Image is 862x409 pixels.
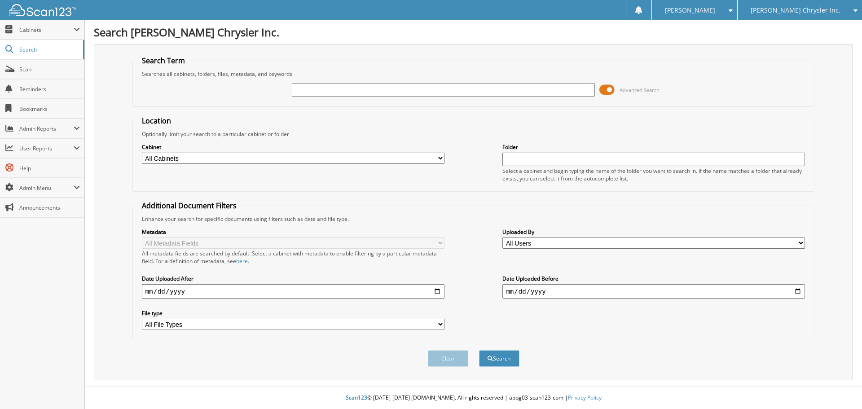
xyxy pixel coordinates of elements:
[751,8,840,13] span: [PERSON_NAME] Chrysler Inc.
[142,284,444,299] input: start
[94,25,853,40] h1: Search [PERSON_NAME] Chrysler Inc.
[502,143,805,151] label: Folder
[502,228,805,236] label: Uploaded By
[19,204,80,211] span: Announcements
[142,250,444,265] div: All metadata fields are searched by default. Select a cabinet with metadata to enable filtering b...
[19,125,74,132] span: Admin Reports
[428,350,468,367] button: Clear
[620,87,660,93] span: Advanced Search
[19,66,80,73] span: Scan
[137,130,810,138] div: Optionally limit your search to a particular cabinet or folder
[346,394,367,401] span: Scan123
[137,70,810,78] div: Searches all cabinets, folders, files, metadata, and keywords
[665,8,715,13] span: [PERSON_NAME]
[502,284,805,299] input: end
[19,164,80,172] span: Help
[479,350,519,367] button: Search
[142,228,444,236] label: Metadata
[502,167,805,182] div: Select a cabinet and begin typing the name of the folder you want to search in. If the name match...
[137,215,810,223] div: Enhance your search for specific documents using filters such as date and file type.
[19,145,74,152] span: User Reports
[142,143,444,151] label: Cabinet
[142,275,444,282] label: Date Uploaded After
[9,4,76,16] img: scan123-logo-white.svg
[568,394,602,401] a: Privacy Policy
[19,184,74,192] span: Admin Menu
[19,46,79,53] span: Search
[137,116,176,126] legend: Location
[19,26,74,34] span: Cabinets
[236,257,248,265] a: here
[19,105,80,113] span: Bookmarks
[85,387,862,409] div: © [DATE]-[DATE] [DOMAIN_NAME]. All rights reserved | appg03-scan123-com |
[19,85,80,93] span: Reminders
[142,309,444,317] label: File type
[137,56,189,66] legend: Search Term
[137,201,241,211] legend: Additional Document Filters
[502,275,805,282] label: Date Uploaded Before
